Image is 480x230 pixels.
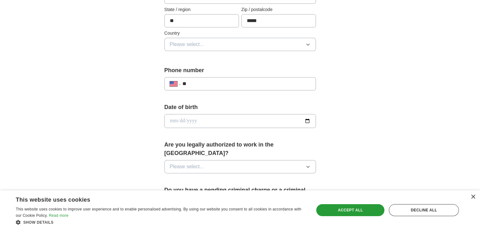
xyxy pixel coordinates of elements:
[164,141,316,158] label: Are you legally authorized to work in the [GEOGRAPHIC_DATA]?
[471,195,475,199] div: Close
[164,186,316,203] label: Do you have a pending criminal charge or a criminal conviction in any jurisdiction?
[241,6,316,13] label: Zip / postalcode
[164,6,239,13] label: State / region
[164,66,316,75] label: Phone number
[316,204,384,216] div: Accept all
[170,163,204,170] span: Please select...
[164,30,316,37] label: Country
[23,220,54,225] span: Show details
[389,204,459,216] div: Decline all
[164,103,316,112] label: Date of birth
[164,160,316,173] button: Please select...
[49,213,68,218] a: Read more, opens a new window
[16,219,305,225] div: Show details
[170,41,204,48] span: Please select...
[164,38,316,51] button: Please select...
[16,194,289,204] div: This website uses cookies
[16,207,301,218] span: This website uses cookies to improve user experience and to enable personalised advertising. By u...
